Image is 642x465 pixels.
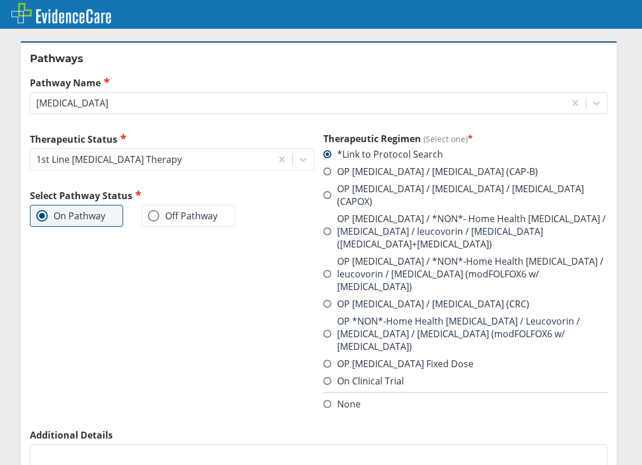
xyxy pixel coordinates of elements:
h3: Therapeutic Regimen [323,132,607,145]
label: OP [MEDICAL_DATA] / [MEDICAL_DATA] / [MEDICAL_DATA] (CAPOX) [323,182,607,208]
label: Additional Details [30,429,607,441]
label: OP [MEDICAL_DATA] / [MEDICAL_DATA] (CRC) [323,298,529,310]
h2: Select Pathway Status [30,189,314,202]
label: OP [MEDICAL_DATA] / *NON*-Home Health [MEDICAL_DATA] / leucovorin / [MEDICAL_DATA] (modFOLFOX6 w/... [323,255,607,293]
label: On Pathway [36,210,105,222]
div: [MEDICAL_DATA] [36,97,108,109]
h2: Pathways [30,52,607,66]
label: On Clinical Trial [323,375,404,387]
label: *Link to Protocol Search [323,148,443,161]
label: OP [MEDICAL_DATA] Fixed Dose [323,357,473,370]
label: OP [MEDICAL_DATA] / *NON*- Home Health [MEDICAL_DATA] / [MEDICAL_DATA] / leucovorin / [MEDICAL_DA... [323,212,607,250]
label: Therapeutic Status [30,132,314,146]
label: Off Pathway [148,210,217,222]
img: EvidenceCare [12,3,111,24]
label: OP [MEDICAL_DATA] / [MEDICAL_DATA] (CAP-B) [323,165,538,178]
div: 1st Line [MEDICAL_DATA] Therapy [36,153,182,166]
label: None [323,398,361,410]
label: OP *NON*-Home Health [MEDICAL_DATA] / Leucovorin / [MEDICAL_DATA] / [MEDICAL_DATA] (modFOLFOX6 w/... [323,315,607,353]
span: (Select one) [423,134,468,144]
label: Pathway Name [30,76,607,89]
